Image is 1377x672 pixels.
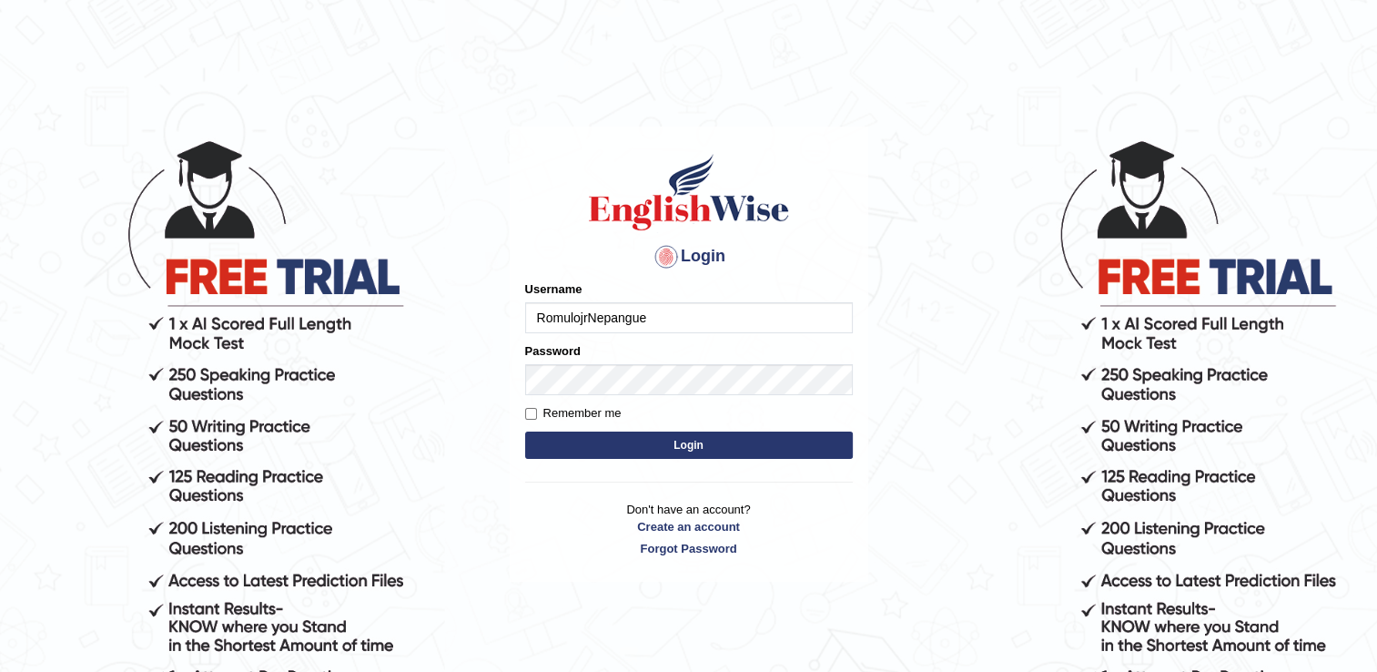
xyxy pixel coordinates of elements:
h4: Login [525,242,853,271]
input: Remember me [525,408,537,420]
p: Don't have an account? [525,501,853,557]
a: Create an account [525,518,853,535]
label: Password [525,342,581,360]
img: Logo of English Wise sign in for intelligent practice with AI [585,151,793,233]
button: Login [525,432,853,459]
a: Forgot Password [525,540,853,557]
label: Username [525,280,582,298]
label: Remember me [525,404,622,423]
